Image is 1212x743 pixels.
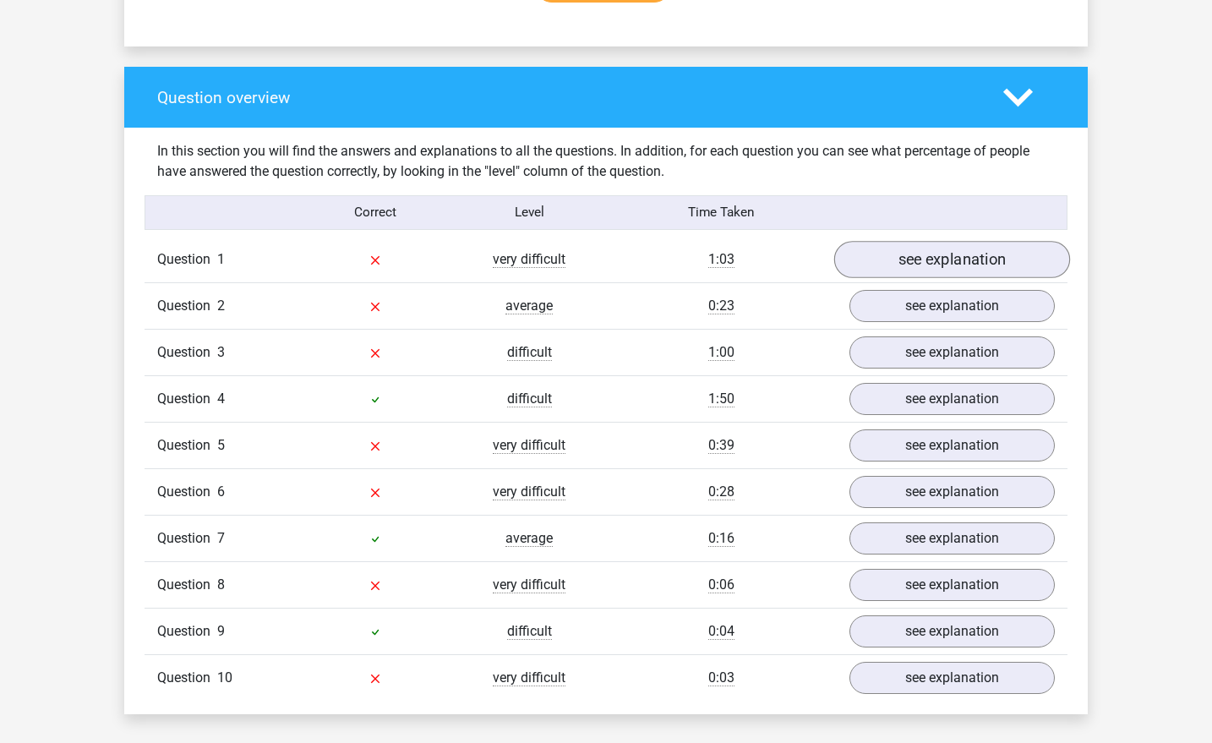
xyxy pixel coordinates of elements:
[708,669,734,686] span: 0:03
[157,389,217,409] span: Question
[849,336,1055,369] a: see explanation
[157,482,217,502] span: Question
[217,391,225,407] span: 4
[157,528,217,549] span: Question
[849,290,1055,322] a: see explanation
[217,437,225,453] span: 5
[217,251,225,267] span: 1
[217,623,225,639] span: 9
[849,429,1055,462] a: see explanation
[505,298,553,314] span: average
[157,249,217,270] span: Question
[493,576,565,593] span: very difficult
[157,621,217,642] span: Question
[452,203,606,222] div: Level
[507,623,552,640] span: difficult
[493,483,565,500] span: very difficult
[217,483,225,500] span: 6
[849,383,1055,415] a: see explanation
[157,296,217,316] span: Question
[157,668,217,688] span: Question
[157,435,217,456] span: Question
[849,522,1055,555] a: see explanation
[217,298,225,314] span: 2
[493,669,565,686] span: very difficult
[145,141,1067,182] div: In this section you will find the answers and explanations to all the questions. In addition, for...
[708,391,734,407] span: 1:50
[299,203,453,222] div: Correct
[157,342,217,363] span: Question
[708,576,734,593] span: 0:06
[834,241,1070,278] a: see explanation
[849,476,1055,508] a: see explanation
[708,623,734,640] span: 0:04
[493,437,565,454] span: very difficult
[849,615,1055,647] a: see explanation
[708,530,734,547] span: 0:16
[217,344,225,360] span: 3
[849,662,1055,694] a: see explanation
[157,575,217,595] span: Question
[708,483,734,500] span: 0:28
[217,576,225,593] span: 8
[217,669,232,686] span: 10
[606,203,837,222] div: Time Taken
[708,251,734,268] span: 1:03
[493,251,565,268] span: very difficult
[507,391,552,407] span: difficult
[505,530,553,547] span: average
[708,298,734,314] span: 0:23
[217,530,225,546] span: 7
[708,344,734,361] span: 1:00
[849,569,1055,601] a: see explanation
[507,344,552,361] span: difficult
[708,437,734,454] span: 0:39
[157,88,978,107] h4: Question overview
